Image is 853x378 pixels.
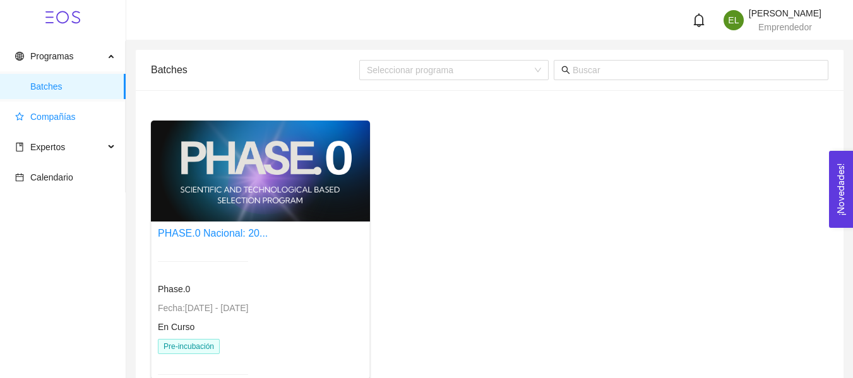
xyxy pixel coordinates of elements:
[30,172,73,182] span: Calendario
[158,339,220,354] span: Pre-incubación
[573,63,821,77] input: Buscar
[15,173,24,182] span: calendar
[158,228,268,239] a: PHASE.0 Nacional: 20...
[15,52,24,61] span: global
[30,142,65,152] span: Expertos
[158,322,194,332] span: En Curso
[30,112,76,122] span: Compañías
[15,112,24,121] span: star
[728,10,739,30] span: EL
[30,74,116,99] span: Batches
[30,51,73,61] span: Programas
[151,52,359,88] div: Batches
[15,143,24,151] span: book
[758,22,812,32] span: Emprendedor
[158,284,190,294] span: Phase.0
[749,8,821,18] span: [PERSON_NAME]
[561,66,570,74] span: search
[158,303,248,313] span: Fecha: [DATE] - [DATE]
[692,13,706,27] span: bell
[829,151,853,228] button: Open Feedback Widget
